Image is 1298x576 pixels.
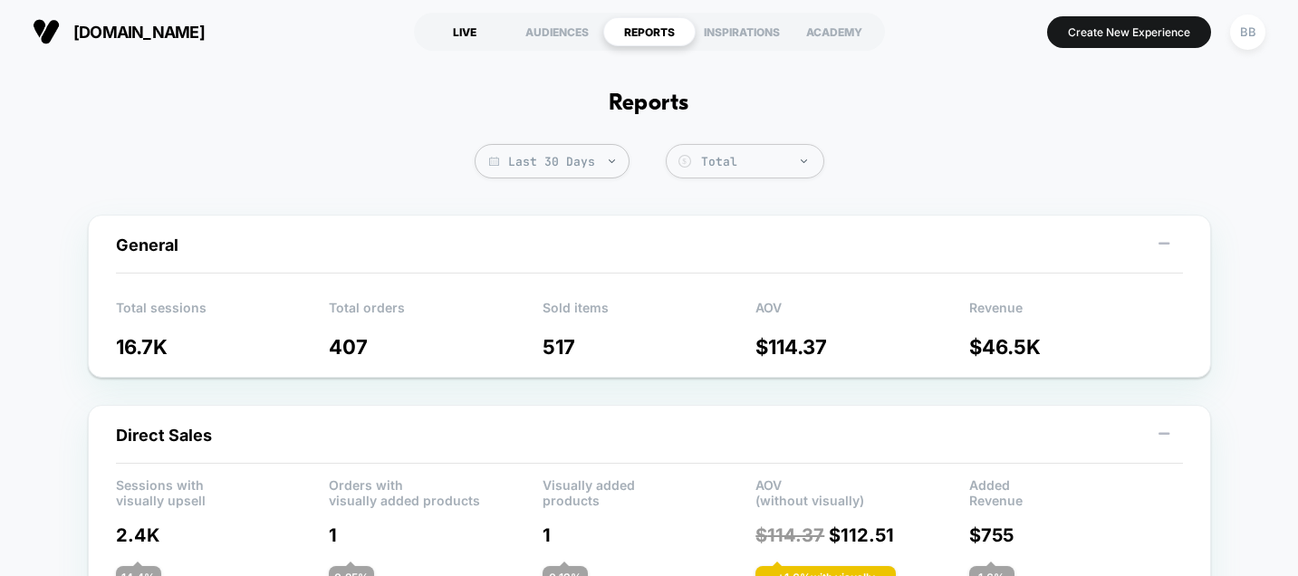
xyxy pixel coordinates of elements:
button: Create New Experience [1047,16,1211,48]
p: 1 [329,524,543,546]
span: [DOMAIN_NAME] [73,23,205,42]
img: end [609,159,615,163]
div: Total [701,154,814,169]
p: Total sessions [116,300,330,327]
p: AOV [755,300,969,327]
img: Visually logo [33,18,60,45]
div: INSPIRATIONS [696,17,788,46]
div: LIVE [418,17,511,46]
p: 2.4K [116,524,330,546]
p: Revenue [969,300,1183,327]
div: REPORTS [603,17,696,46]
tspan: $ [682,157,687,166]
p: Sessions with visually upsell [116,477,330,504]
p: 517 [543,335,756,359]
span: Last 30 Days [475,144,630,178]
p: Visually added products [543,477,756,504]
p: $ 114.37 [755,335,969,359]
p: Total orders [329,300,543,327]
p: AOV (without visually) [755,477,969,504]
p: $ 112.51 [755,524,969,546]
p: $ 755 [969,524,1183,546]
h1: Reports [609,91,688,117]
p: 407 [329,335,543,359]
p: Orders with visually added products [329,477,543,504]
span: $ 114.37 [755,524,824,546]
span: Direct Sales [116,426,212,445]
div: BB [1230,14,1265,50]
img: calendar [489,157,499,166]
div: AUDIENCES [511,17,603,46]
span: General [116,235,178,254]
p: Added Revenue [969,477,1183,504]
img: end [801,159,807,163]
p: Sold items [543,300,756,327]
p: 1 [543,524,756,546]
p: $ 46.5K [969,335,1183,359]
div: ACADEMY [788,17,880,46]
p: 16.7K [116,335,330,359]
button: [DOMAIN_NAME] [27,17,210,46]
button: BB [1225,14,1271,51]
